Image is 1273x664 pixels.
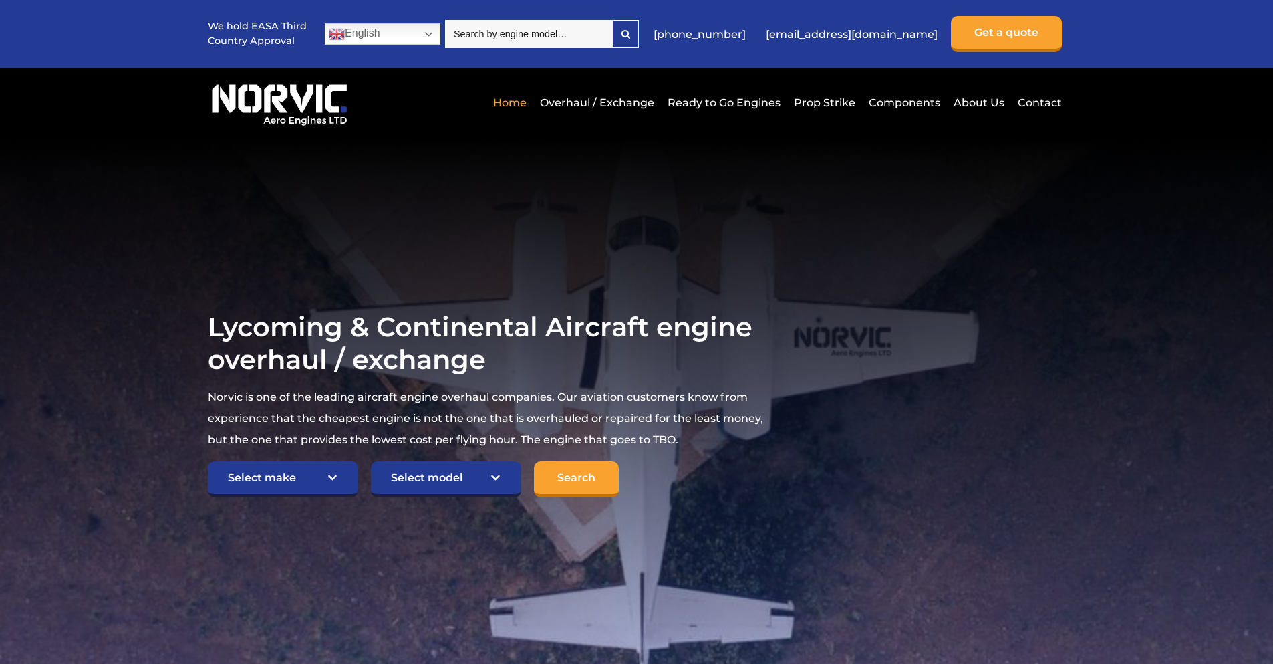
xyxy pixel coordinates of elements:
[950,86,1008,119] a: About Us
[664,86,784,119] a: Ready to Go Engines
[759,18,944,51] a: [EMAIL_ADDRESS][DOMAIN_NAME]
[325,23,440,45] a: English
[329,26,345,42] img: en
[490,86,530,119] a: Home
[791,86,859,119] a: Prop Strike
[208,310,765,376] h1: Lycoming & Continental Aircraft engine overhaul / exchange
[1014,86,1062,119] a: Contact
[951,16,1062,52] a: Get a quote
[208,78,351,126] img: Norvic Aero Engines logo
[534,461,619,497] input: Search
[208,19,308,48] p: We hold EASA Third Country Approval
[647,18,752,51] a: [PHONE_NUMBER]
[537,86,658,119] a: Overhaul / Exchange
[208,386,765,451] p: Norvic is one of the leading aircraft engine overhaul companies. Our aviation customers know from...
[865,86,944,119] a: Components
[445,20,613,48] input: Search by engine model…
